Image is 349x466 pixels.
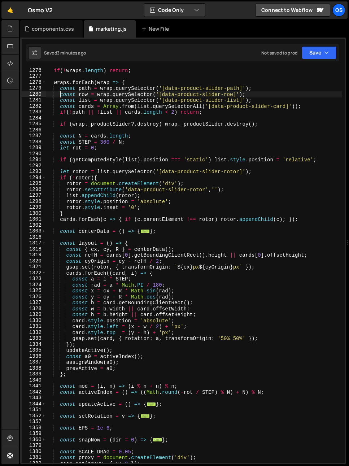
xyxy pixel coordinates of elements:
div: 1325 [22,288,46,294]
div: 1358 [22,425,46,431]
div: 1285 [22,121,46,127]
div: 1344 [22,401,46,407]
div: 1293 [22,169,46,175]
div: 1359 [22,431,46,437]
div: 1284 [22,115,46,121]
div: 1340 [22,377,46,383]
div: 1352 [22,413,46,419]
div: 1336 [22,353,46,360]
div: 1281 [22,97,46,103]
div: 1317 [22,240,46,246]
div: 1319 [22,252,46,258]
div: 1334 [22,341,46,348]
div: Saved [44,50,86,56]
a: 🤙 [1,1,19,19]
div: 1379 [22,443,46,449]
span: ... [153,437,162,441]
div: 1286 [22,127,46,133]
div: 1341 [22,383,46,389]
div: 1357 [22,419,46,425]
div: components.css [32,25,74,32]
div: Osmo V2 [28,6,53,14]
div: 1339 [22,371,46,377]
div: 1343 [22,395,46,401]
div: 1338 [22,365,46,371]
div: 1327 [22,300,46,306]
div: 1290 [22,151,46,157]
div: 1324 [22,282,46,288]
div: 1282 [22,103,46,109]
div: 1292 [22,163,46,169]
div: 1291 [22,157,46,163]
div: 1323 [22,276,46,282]
div: 1280 [22,91,46,97]
button: Save [302,46,337,59]
div: 1330 [22,318,46,324]
div: 1283 [22,109,46,115]
div: 1329 [22,312,46,318]
a: Os [332,4,345,17]
div: 1318 [22,246,46,252]
div: 1351 [22,407,46,413]
div: 1380 [22,449,46,455]
div: 1381 [22,454,46,461]
div: 1288 [22,139,46,145]
div: 1328 [22,306,46,312]
div: 1342 [22,389,46,395]
div: 1300 [22,210,46,217]
a: Connect to Webflow [255,4,330,17]
div: 1297 [22,192,46,199]
div: Not saved to prod [261,50,297,56]
div: 1279 [22,85,46,91]
div: 1295 [22,180,46,187]
div: 1294 [22,175,46,181]
span: ... [140,229,150,233]
div: 1333 [22,335,46,341]
span: ... [140,414,150,418]
div: 1360 [22,437,46,443]
div: 1303 [22,228,46,234]
div: marketing.js [96,25,127,32]
div: 1321 [22,264,46,270]
div: 1289 [22,145,46,151]
div: 1320 [22,258,46,264]
div: 1335 [22,347,46,353]
div: 1296 [22,187,46,193]
div: 1322 [22,270,46,276]
div: 1316 [22,234,46,240]
button: Code Only [144,4,205,17]
div: 1287 [22,133,46,139]
div: 1302 [22,222,46,228]
div: 1278 [22,79,46,86]
div: New File [141,25,172,32]
div: 1331 [22,323,46,330]
div: 1298 [22,199,46,205]
div: 3 minutes ago [57,50,86,56]
div: 1301 [22,216,46,222]
div: 1277 [22,73,46,79]
div: 1337 [22,359,46,365]
div: 1299 [22,204,46,210]
span: ... [147,402,156,406]
div: 1332 [22,330,46,336]
div: 1326 [22,294,46,300]
div: 1276 [22,67,46,74]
